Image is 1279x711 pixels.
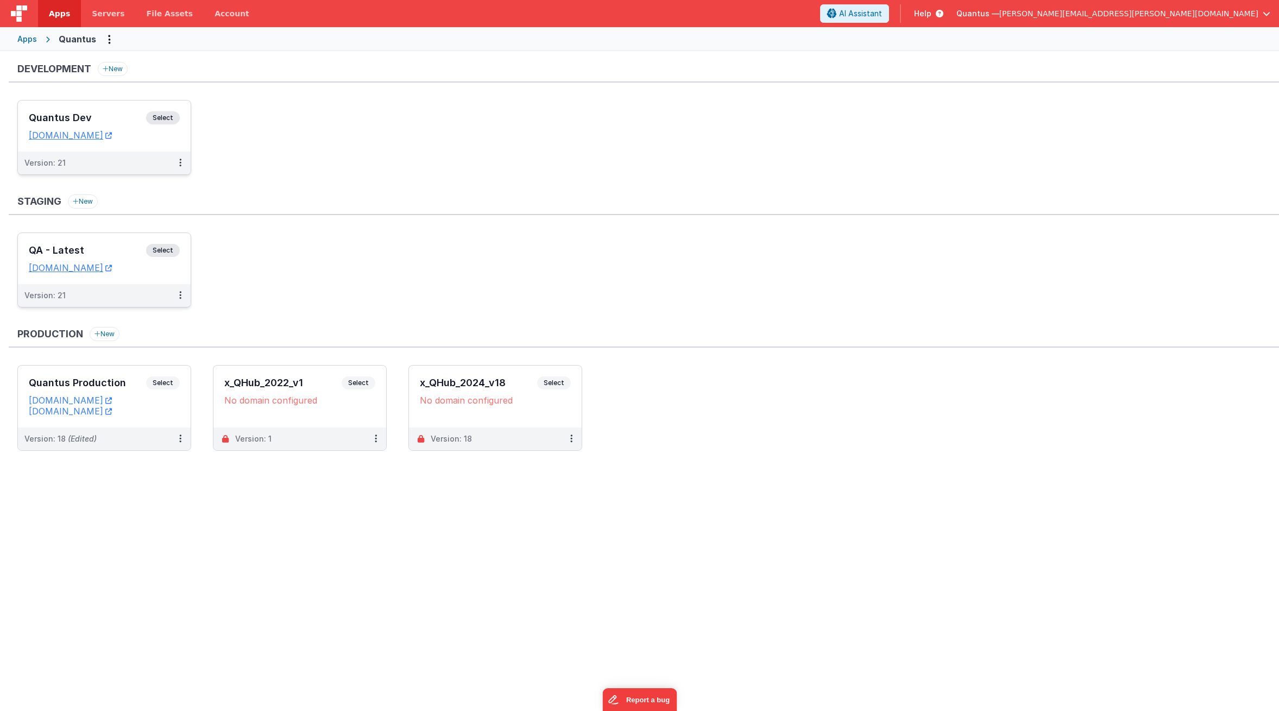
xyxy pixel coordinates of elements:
[17,34,37,45] div: Apps
[29,377,146,388] h3: Quantus Production
[92,8,124,19] span: Servers
[29,262,112,273] a: [DOMAIN_NAME]
[146,111,180,124] span: Select
[59,33,96,46] div: Quantus
[68,434,97,443] span: (Edited)
[49,8,70,19] span: Apps
[68,194,98,209] button: New
[235,433,272,444] div: Version: 1
[90,327,119,341] button: New
[29,406,112,417] a: [DOMAIN_NAME]
[342,376,375,389] span: Select
[537,376,571,389] span: Select
[420,377,537,388] h3: x_QHub_2024_v18
[17,64,91,74] h3: Development
[820,4,889,23] button: AI Assistant
[146,244,180,257] span: Select
[956,8,999,19] span: Quantus —
[98,62,128,76] button: New
[224,377,342,388] h3: x_QHub_2022_v1
[17,196,61,207] h3: Staging
[29,112,146,123] h3: Quantus Dev
[602,688,677,711] iframe: Marker.io feedback button
[839,8,882,19] span: AI Assistant
[29,395,112,406] a: [DOMAIN_NAME]
[224,395,375,406] div: No domain configured
[431,433,472,444] div: Version: 18
[17,329,83,339] h3: Production
[100,30,118,48] button: Options
[999,8,1258,19] span: [PERSON_NAME][EMAIL_ADDRESS][PERSON_NAME][DOMAIN_NAME]
[147,8,193,19] span: File Assets
[24,433,97,444] div: Version: 18
[24,290,66,301] div: Version: 21
[24,158,66,168] div: Version: 21
[29,130,112,141] a: [DOMAIN_NAME]
[420,395,571,406] div: No domain configured
[146,376,180,389] span: Select
[956,8,1270,19] button: Quantus — [PERSON_NAME][EMAIL_ADDRESS][PERSON_NAME][DOMAIN_NAME]
[914,8,931,19] span: Help
[29,245,146,256] h3: QA - Latest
